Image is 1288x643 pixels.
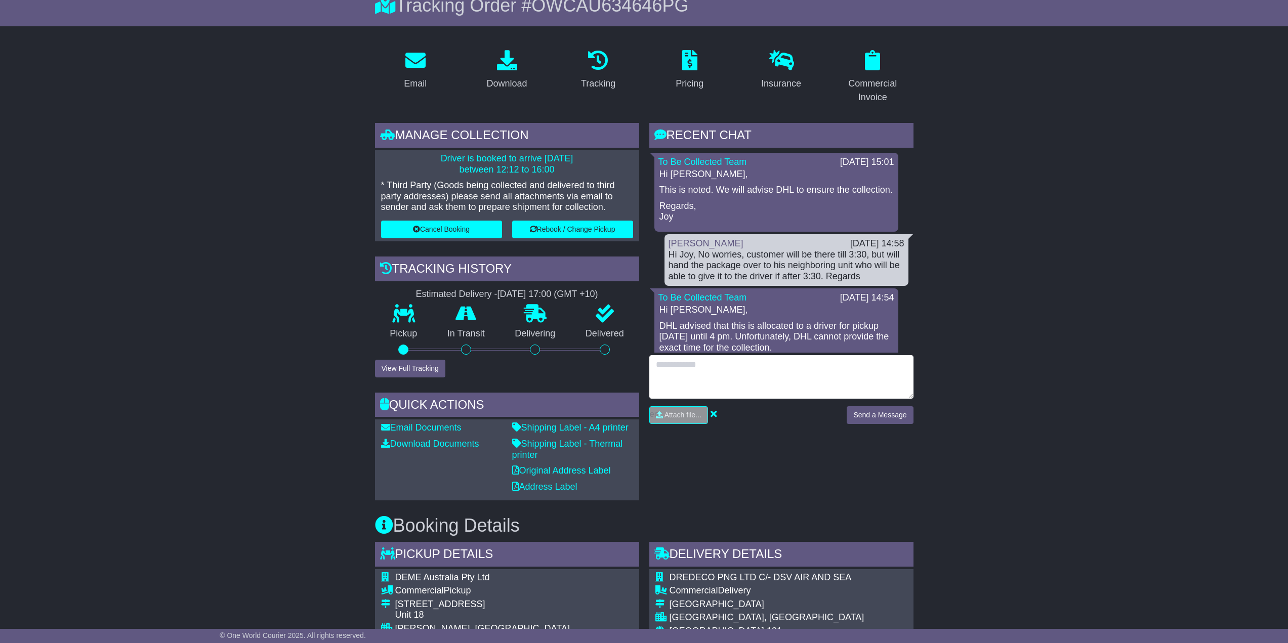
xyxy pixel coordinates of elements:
p: Regards, Joy [659,201,893,223]
div: [STREET_ADDRESS] [395,599,633,610]
div: Delivery [670,585,864,596]
div: [DATE] 15:01 [840,157,894,168]
div: [DATE] 14:58 [850,238,904,249]
a: Insurance [755,47,808,94]
div: [GEOGRAPHIC_DATA] [670,599,864,610]
span: Commercial [670,585,718,595]
div: Tracking history [375,256,639,284]
div: Manage collection [375,123,639,150]
div: Download [486,77,527,91]
div: Pickup [395,585,633,596]
a: Original Address Label [512,465,611,476]
div: Tracking [581,77,615,91]
p: Delivering [500,328,571,339]
a: Download Documents [381,439,479,449]
div: Estimated Delivery - [375,289,639,300]
p: * Third Party (Goods being collected and delivered to third party addresses) please send all atta... [381,180,633,213]
a: To Be Collected Team [658,157,747,167]
div: Unit 18 [395,610,633,621]
span: [GEOGRAPHIC_DATA] [670,626,764,636]
p: Hi [PERSON_NAME], [659,169,893,180]
button: Rebook / Change Pickup [512,221,633,238]
span: 121 [767,626,782,636]
div: Quick Actions [375,393,639,420]
span: © One World Courier 2025. All rights reserved. [220,631,366,639]
a: Commercial Invoice [832,47,913,108]
a: To Be Collected Team [658,292,747,303]
p: In Transit [432,328,500,339]
div: Commercial Invoice [839,77,907,104]
a: Shipping Label - A4 printer [512,422,629,433]
div: Pickup Details [375,542,639,569]
a: Shipping Label - Thermal printer [512,439,623,460]
div: [DATE] 14:54 [840,292,894,304]
a: Email Documents [381,422,462,433]
span: Commercial [395,585,444,595]
div: Insurance [761,77,801,91]
div: [DATE] 17:00 (GMT +10) [497,289,598,300]
a: Tracking [574,47,622,94]
div: Email [404,77,427,91]
a: Pricing [669,47,710,94]
p: DHL advised that this is allocated to a driver for pickup [DATE] until 4 pm. Unfortunately, DHL c... [659,321,893,354]
p: This is noted. We will advise DHL to ensure the collection. [659,185,893,196]
button: Cancel Booking [381,221,502,238]
div: [GEOGRAPHIC_DATA], [GEOGRAPHIC_DATA] [670,612,864,623]
button: View Full Tracking [375,360,445,377]
div: Hi Joy, No worries, customer will be there till 3:30, but will hand the package over to his neigh... [669,249,904,282]
div: RECENT CHAT [649,123,913,150]
p: Hi [PERSON_NAME], [659,305,893,316]
p: Delivered [570,328,639,339]
div: [PERSON_NAME], [GEOGRAPHIC_DATA] [395,623,633,634]
a: [PERSON_NAME] [669,238,743,248]
button: Send a Message [847,406,913,424]
span: DEME Australia Pty Ltd [395,572,490,582]
div: Pricing [676,77,703,91]
p: Driver is booked to arrive [DATE] between 12:12 to 16:00 [381,153,633,175]
span: DREDECO PNG LTD C/- DSV AIR AND SEA [670,572,852,582]
a: Download [480,47,533,94]
div: Delivery Details [649,542,913,569]
h3: Booking Details [375,516,913,536]
p: Pickup [375,328,433,339]
a: Email [397,47,433,94]
a: Address Label [512,482,577,492]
